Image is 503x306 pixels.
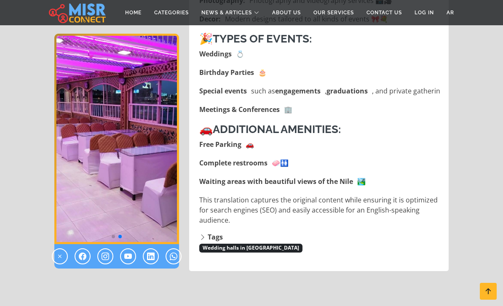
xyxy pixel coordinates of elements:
[213,123,341,136] strong: Additional Amenities:
[199,32,440,45] h3: 🎉
[213,32,312,45] strong: Types of Events:
[199,176,353,186] strong: Waiting areas with beautiful views of the Nile
[199,123,440,136] h3: 🚗
[199,67,254,77] strong: Birthday Parties
[440,5,460,21] a: AR
[326,86,368,96] strong: graduations
[118,235,122,238] span: Go to slide 2
[195,5,266,21] a: News & Articles
[199,49,440,59] li: 💍
[199,86,247,96] strong: Special events
[307,5,360,21] a: Our Services
[199,158,440,168] li: 🧼🚻
[199,195,440,225] p: This translation captures the original content while ensuring it is optimized for search engines ...
[199,86,440,96] li: such as , , and private gatherings 🎓👰
[54,34,179,244] img: Aladdin Boat Wedding Halls - Zamalek
[112,235,115,238] span: Go to slide 1
[408,5,440,21] a: Log in
[199,67,440,77] li: 🎂
[199,104,440,114] li: 🏢
[199,244,302,252] span: Wedding halls in [GEOGRAPHIC_DATA]
[199,139,241,149] strong: Free Parking
[208,232,223,242] strong: Tags
[199,242,302,252] a: Wedding halls in [GEOGRAPHIC_DATA]
[199,49,232,59] strong: Weddings
[199,104,280,114] strong: Meetings & Conferences
[49,2,105,23] img: main.misr_connect
[199,176,440,186] li: 🏞️
[199,158,268,168] strong: Complete restrooms
[119,5,148,21] a: Home
[360,5,408,21] a: Contact Us
[54,34,179,244] div: 2 / 2
[199,139,440,149] li: 🚗
[148,5,195,21] a: Categories
[275,86,321,96] strong: engagements
[201,9,252,16] span: News & Articles
[266,5,307,21] a: About Us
